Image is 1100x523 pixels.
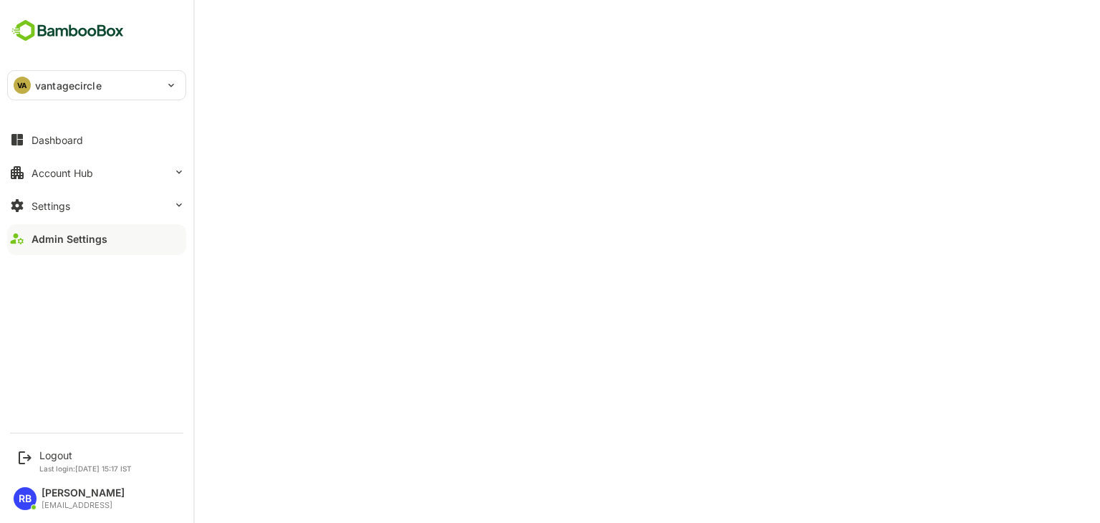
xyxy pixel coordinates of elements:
p: Last login: [DATE] 15:17 IST [39,464,132,473]
div: VA [14,77,31,94]
img: BambooboxFullLogoMark.5f36c76dfaba33ec1ec1367b70bb1252.svg [7,17,128,44]
div: RB [14,487,37,510]
div: Account Hub [32,167,93,179]
button: Account Hub [7,158,186,187]
div: Logout [39,449,132,461]
div: Admin Settings [32,233,107,245]
p: vantagecircle [35,78,102,93]
div: [EMAIL_ADDRESS] [42,501,125,510]
div: Dashboard [32,134,83,146]
button: Dashboard [7,125,186,154]
button: Settings [7,191,186,220]
div: VAvantagecircle [8,71,185,100]
button: Admin Settings [7,224,186,253]
div: [PERSON_NAME] [42,487,125,499]
div: Settings [32,200,70,212]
